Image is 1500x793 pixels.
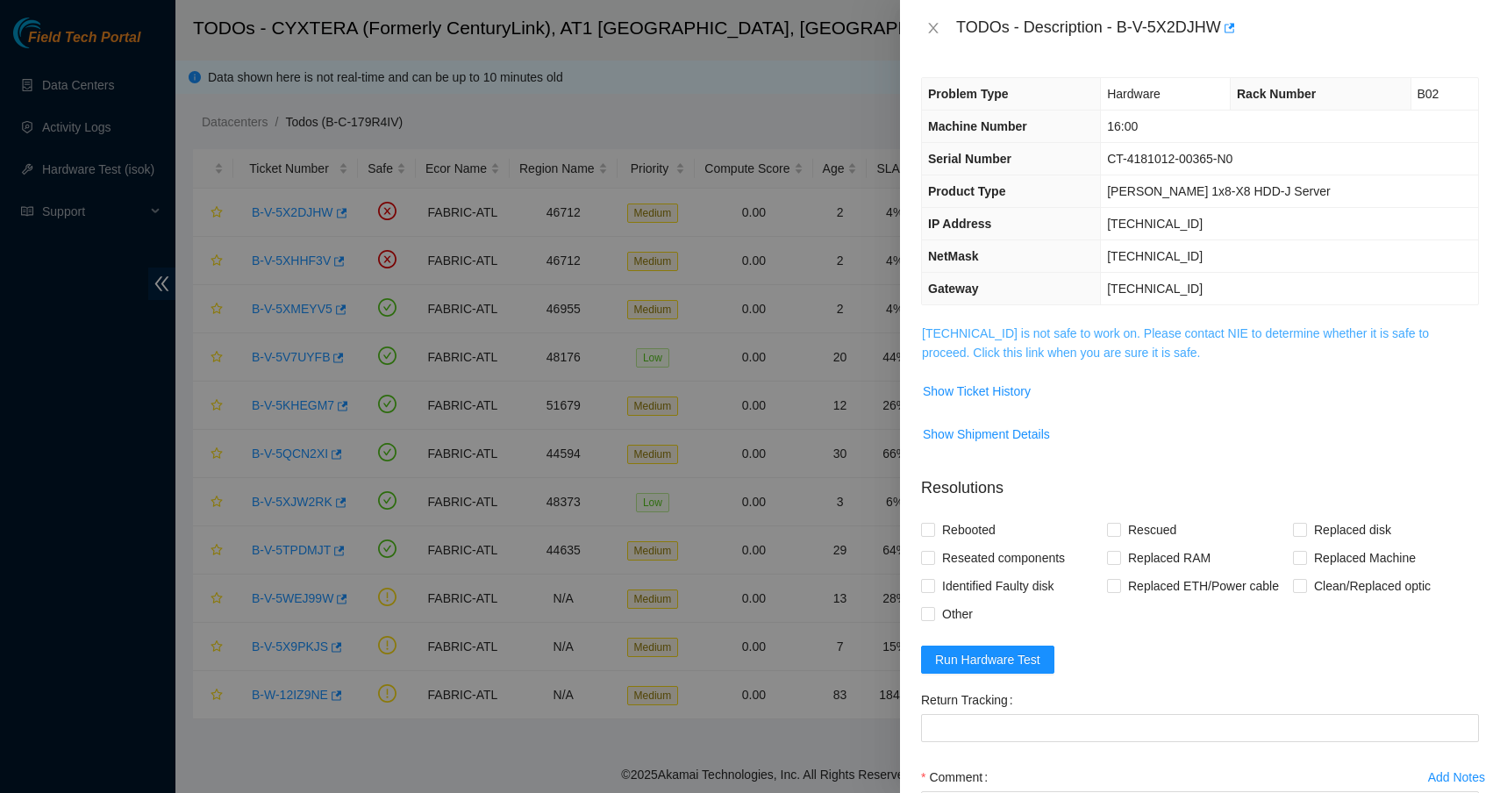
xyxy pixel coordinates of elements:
span: close [926,21,940,35]
button: Show Ticket History [922,377,1032,405]
span: Replaced ETH/Power cable [1121,572,1286,600]
span: Show Shipment Details [923,425,1050,444]
span: [TECHNICAL_ID] [1107,249,1203,263]
input: Return Tracking [921,714,1479,742]
div: TODOs - Description - B-V-5X2DJHW [956,14,1479,42]
span: Product Type [928,184,1005,198]
label: Comment [921,763,995,791]
span: Run Hardware Test [935,650,1040,669]
a: [TECHNICAL_ID] is not safe to work on. Please contact NIE to determine whether it is safe to proc... [922,326,1429,360]
span: 16:00 [1107,119,1138,133]
span: Hardware [1107,87,1161,101]
label: Return Tracking [921,686,1020,714]
span: [PERSON_NAME] 1x8-X8 HDD-J Server [1107,184,1330,198]
button: Run Hardware Test [921,646,1054,674]
span: Other [935,600,980,628]
span: Replaced RAM [1121,544,1218,572]
span: Problem Type [928,87,1009,101]
div: Add Notes [1428,771,1485,783]
span: Clean/Replaced optic [1307,572,1438,600]
span: IP Address [928,217,991,231]
span: Rescued [1121,516,1183,544]
p: Resolutions [921,462,1479,500]
span: Replaced Machine [1307,544,1423,572]
span: B02 [1418,87,1439,101]
span: Replaced disk [1307,516,1398,544]
span: Show Ticket History [923,382,1031,401]
span: [TECHNICAL_ID] [1107,282,1203,296]
span: Identified Faulty disk [935,572,1061,600]
span: [TECHNICAL_ID] [1107,217,1203,231]
span: Reseated components [935,544,1072,572]
span: Rebooted [935,516,1003,544]
span: CT-4181012-00365-N0 [1107,152,1232,166]
span: Serial Number [928,152,1011,166]
span: Machine Number [928,119,1027,133]
button: Add Notes [1427,763,1486,791]
span: Gateway [928,282,979,296]
button: Close [921,20,946,37]
button: Show Shipment Details [922,420,1051,448]
span: NetMask [928,249,979,263]
span: Rack Number [1237,87,1316,101]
